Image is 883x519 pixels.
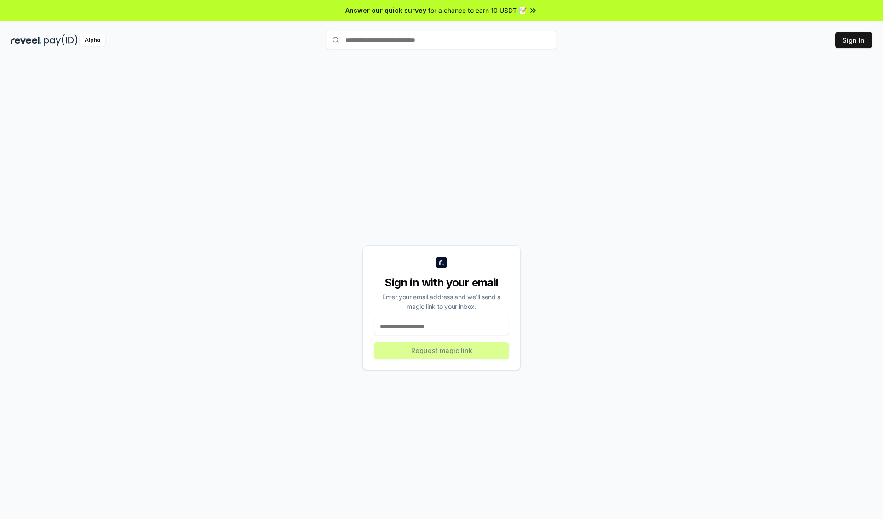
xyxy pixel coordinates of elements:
img: pay_id [44,34,78,46]
div: Sign in with your email [374,275,509,290]
span: Answer our quick survey [345,6,426,15]
span: for a chance to earn 10 USDT 📝 [428,6,527,15]
img: logo_small [436,257,447,268]
div: Enter your email address and we’ll send a magic link to your inbox. [374,292,509,311]
div: Alpha [80,34,105,46]
button: Sign In [835,32,872,48]
img: reveel_dark [11,34,42,46]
